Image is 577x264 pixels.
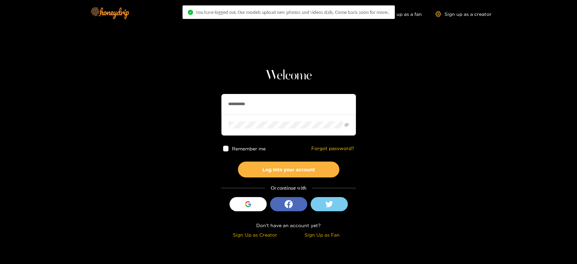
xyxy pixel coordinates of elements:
span: You have logged out. Our models upload new photos and videos daily. Come back soon for more.. [196,9,389,15]
button: Log into your account [238,162,339,177]
a: Sign up as a fan [376,11,422,17]
h1: Welcome [221,68,356,84]
a: Sign up as a creator [435,11,491,17]
div: Sign Up as Fan [290,231,354,239]
div: Sign Up as Creator [223,231,287,239]
div: Or continue with [221,184,356,192]
span: eye-invisible [344,123,349,127]
span: Remember me [232,146,266,151]
div: Don't have an account yet? [221,221,356,229]
span: check-circle [188,10,193,15]
a: Forgot password? [311,146,354,151]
